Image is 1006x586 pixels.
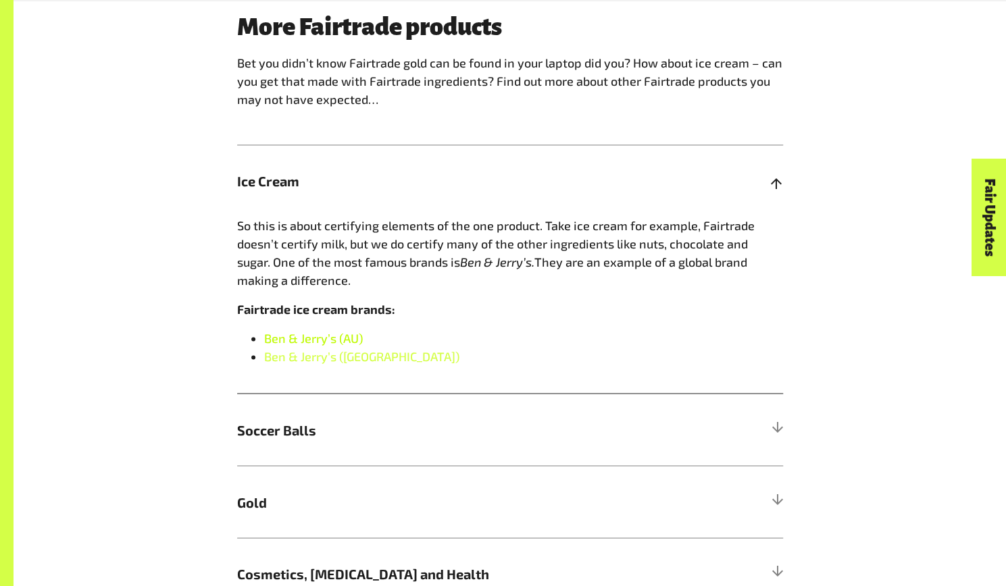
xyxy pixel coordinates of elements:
[237,563,647,583] span: Cosmetics, [MEDICAL_DATA] and Health
[237,14,783,41] h3: More Fairtrade products
[237,171,647,191] span: Ice Cream
[264,349,459,364] a: Ben & Jerry’s ([GEOGRAPHIC_DATA])
[460,255,534,269] span: Ben & Jerry’s.
[237,302,395,317] strong: Fairtrade ice cream brands:
[264,331,363,346] a: Ben & Jerry’s (AU)
[237,491,647,512] span: Gold
[237,218,755,269] span: So this is about certifying elements of the one product. Take ice cream for example, Fairtrade do...
[237,55,782,107] span: Bet you didn’t know Fairtrade gold can be found in your laptop did you? How about ice cream – can...
[237,255,747,288] span: They are an example of a global brand making a difference.
[237,419,647,439] span: Soccer Balls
